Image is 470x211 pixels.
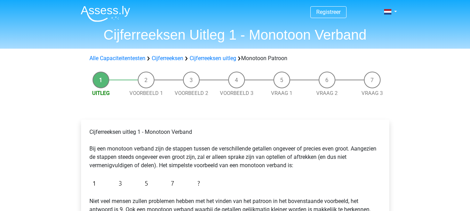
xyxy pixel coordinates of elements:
a: Registreer [316,9,341,15]
img: Assessly [81,6,130,22]
a: Alle Capaciteitentesten [89,55,145,62]
img: Figure sequences Example 1.png [89,175,204,192]
a: Cijferreeksen uitleg [190,55,236,62]
h1: Cijferreeksen Uitleg 1 - Monotoon Verband [75,26,395,43]
a: Uitleg [92,90,110,96]
a: Vraag 2 [316,90,337,96]
a: Voorbeeld 2 [175,90,208,96]
a: Voorbeeld 3 [220,90,253,96]
div: Monotoon Patroon [87,54,384,63]
a: Cijferreeksen [152,55,183,62]
a: Vraag 1 [271,90,292,96]
p: Cijferreeksen uitleg 1 - Monotoon Verband Bij een monotoon verband zijn de stappen tussen de vers... [89,128,381,170]
a: Vraag 3 [361,90,383,96]
a: Voorbeeld 1 [129,90,163,96]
